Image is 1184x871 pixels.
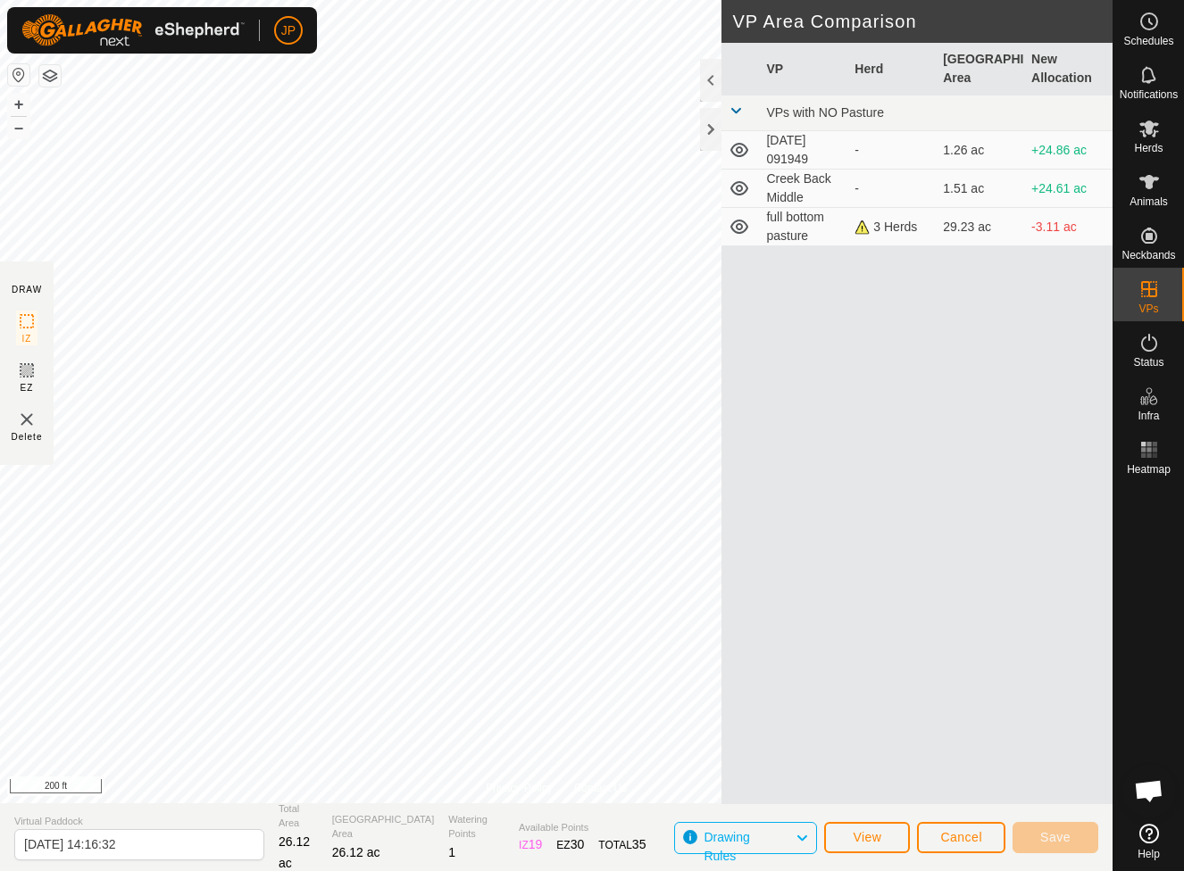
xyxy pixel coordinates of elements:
span: EZ [21,381,34,394]
div: - [855,141,929,160]
span: VPs [1138,303,1158,314]
div: EZ [556,835,584,854]
div: 3 Herds [855,218,929,236]
a: Contact Us [574,780,627,796]
span: Delete [12,430,43,444]
span: Drawing Rules [704,830,749,863]
span: 30 [571,837,585,851]
button: View [824,822,910,853]
td: +24.61 ac [1024,170,1113,208]
button: Cancel [917,822,1005,853]
td: [DATE] 091949 [759,131,847,170]
span: 26.12 ac [279,834,310,870]
a: Privacy Policy [486,780,553,796]
span: IZ [22,332,32,345]
th: Herd [847,43,936,95]
button: – [8,117,29,138]
span: JP [281,21,296,40]
span: Cancel [940,830,982,844]
span: Available Points [519,820,646,835]
button: + [8,94,29,115]
span: 1 [448,845,455,859]
span: Total Area [279,801,318,831]
div: - [855,179,929,198]
span: 26.12 ac [332,845,380,859]
a: Help [1113,817,1184,867]
td: 29.23 ac [936,208,1024,246]
h2: VP Area Comparison [732,11,1113,32]
td: 1.26 ac [936,131,1024,170]
span: VPs with NO Pasture [766,105,884,120]
span: Neckbands [1121,250,1175,261]
span: Virtual Paddock [14,814,264,829]
th: New Allocation [1024,43,1113,95]
td: Creek Back Middle [759,170,847,208]
td: 1.51 ac [936,170,1024,208]
button: Map Layers [39,65,61,87]
span: Help [1138,849,1160,859]
span: Schedules [1123,36,1173,46]
span: Animals [1130,196,1168,207]
a: Open chat [1122,764,1176,817]
span: Herds [1134,143,1163,153]
span: 35 [632,837,646,851]
span: Notifications [1120,89,1178,100]
td: -3.11 ac [1024,208,1113,246]
td: +24.86 ac [1024,131,1113,170]
span: Infra [1138,411,1159,421]
span: Heatmap [1127,464,1171,475]
span: 19 [529,837,543,851]
div: DRAW [12,283,42,296]
span: Save [1040,830,1071,844]
button: Save [1013,822,1098,853]
img: Gallagher Logo [21,14,245,46]
span: View [853,830,881,844]
th: [GEOGRAPHIC_DATA] Area [936,43,1024,95]
div: IZ [519,835,542,854]
img: VP [16,409,38,430]
span: [GEOGRAPHIC_DATA] Area [332,812,435,842]
td: full bottom pasture [759,208,847,246]
span: Status [1133,357,1163,368]
th: VP [759,43,847,95]
div: TOTAL [598,835,646,854]
button: Reset Map [8,64,29,86]
span: Watering Points [448,812,504,842]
